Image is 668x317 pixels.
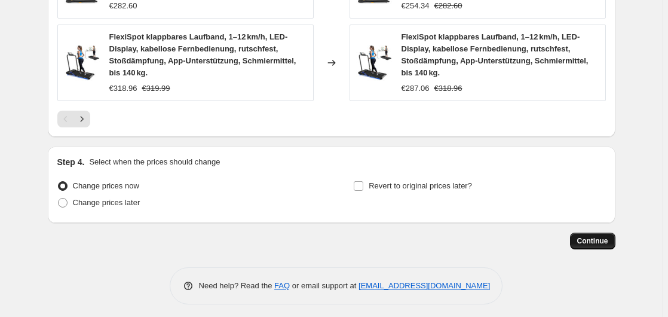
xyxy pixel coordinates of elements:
strike: €318.96 [434,83,462,95]
button: Next [73,111,90,127]
span: Need help? Read the [199,281,275,290]
span: Change prices later [73,198,140,207]
img: 7100q1t9dLL_80x.jpg [356,45,392,81]
span: Continue [577,236,608,246]
span: FlexiSpot klappbares Laufband, 1–12 km/h, LED-Display, kabellose Fernbedienung, rutschfest, Stoßd... [402,32,589,77]
span: Revert to original prices later? [369,181,472,190]
a: [EMAIL_ADDRESS][DOMAIN_NAME] [358,281,490,290]
div: €318.96 [109,83,137,95]
h2: Step 4. [57,156,85,168]
span: Change prices now [73,181,139,190]
span: or email support at [290,281,358,290]
button: Continue [570,233,615,249]
div: €287.06 [402,83,430,95]
img: 7100q1t9dLL_80x.jpg [64,45,100,81]
strike: €319.99 [142,83,170,95]
nav: Pagination [57,111,90,127]
span: FlexiSpot klappbares Laufband, 1–12 km/h, LED-Display, kabellose Fernbedienung, rutschfest, Stoßd... [109,32,296,77]
p: Select when the prices should change [89,156,220,168]
a: FAQ [274,281,290,290]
